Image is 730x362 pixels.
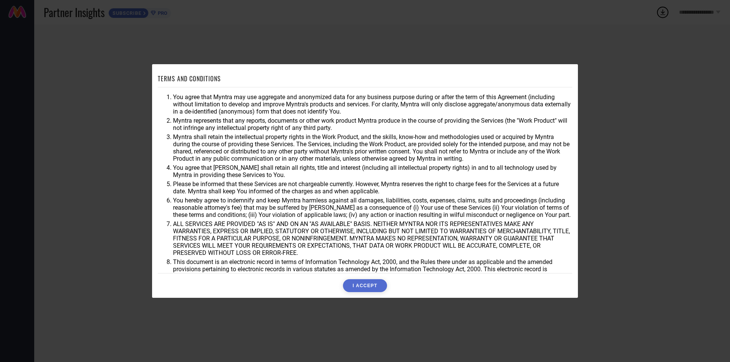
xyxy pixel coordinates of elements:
li: You agree that Myntra may use aggregate and anonymized data for any business purpose during or af... [173,93,572,115]
li: ALL SERVICES ARE PROVIDED "AS IS" AND ON AN "AS AVAILABLE" BASIS. NEITHER MYNTRA NOR ITS REPRESEN... [173,220,572,256]
li: Myntra represents that any reports, documents or other work product Myntra produce in the course ... [173,117,572,131]
li: You agree that [PERSON_NAME] shall retain all rights, title and interest (including all intellect... [173,164,572,179]
li: Please be informed that these Services are not chargeable currently. However, Myntra reserves the... [173,180,572,195]
li: You hereby agree to indemnify and keep Myntra harmless against all damages, liabilities, costs, e... [173,197,572,218]
h1: TERMS AND CONDITIONS [158,74,221,83]
li: This document is an electronic record in terms of Information Technology Act, 2000, and the Rules... [173,258,572,280]
li: Myntra shall retain the intellectual property rights in the Work Product, and the skills, know-ho... [173,133,572,162]
button: I ACCEPT [343,279,387,292]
